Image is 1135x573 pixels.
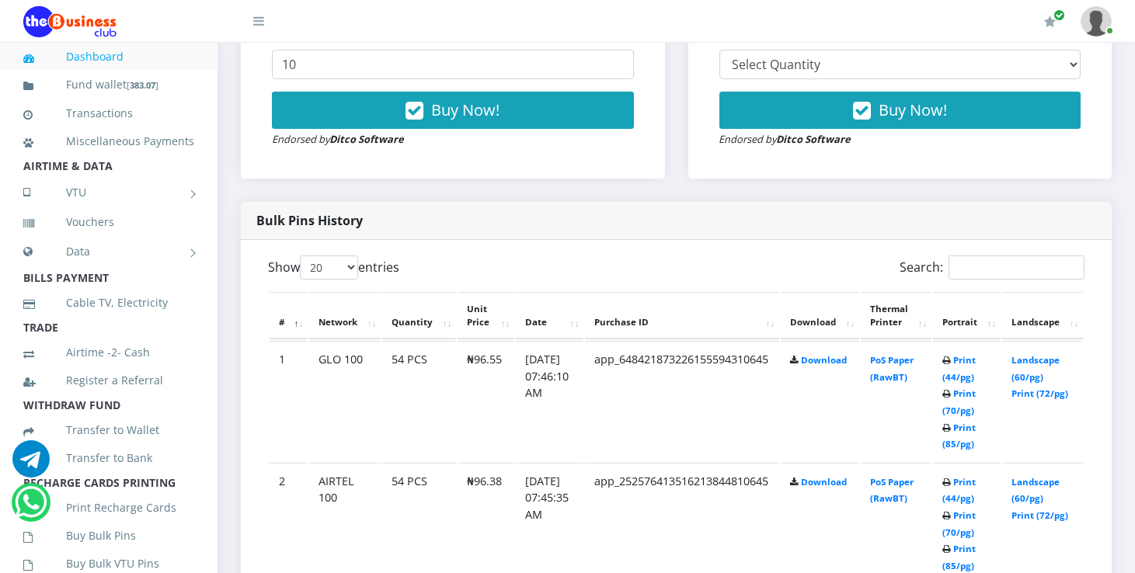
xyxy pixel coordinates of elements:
a: Register a Referral [23,363,194,398]
input: Enter Quantity [272,50,634,79]
strong: Ditco Software [329,132,404,146]
a: Print (44/pg) [942,354,976,383]
label: Show entries [268,255,399,280]
small: [ ] [127,79,158,91]
img: User [1081,6,1112,36]
a: PoS Paper (RawBT) [870,476,914,505]
b: 383.07 [130,79,155,91]
img: Logo [23,6,117,37]
a: Print (72/pg) [1011,387,1068,399]
button: Buy Now! [719,92,1081,129]
th: Portrait: activate to sort column ascending [933,292,1001,340]
a: PoS Paper (RawBT) [870,354,914,383]
a: Airtime -2- Cash [23,335,194,370]
small: Endorsed by [719,132,851,146]
a: Transfer to Wallet [23,412,194,448]
a: Transactions [23,95,194,131]
th: Date: activate to sort column ascending [516,292,583,340]
th: Network: activate to sort column ascending [309,292,381,340]
a: Print (70/pg) [942,387,976,416]
a: Print (85/pg) [942,422,976,450]
a: Data [23,232,194,271]
a: Landscape (60/pg) [1011,476,1060,505]
a: Cable TV, Electricity [23,285,194,321]
th: Purchase ID: activate to sort column ascending [585,292,779,340]
a: Download [801,354,847,366]
a: VTU [23,173,194,212]
label: Search: [900,255,1085,280]
span: Buy Now! [431,99,500,120]
a: Download [801,476,847,488]
a: Fund wallet[383.07] [23,67,194,103]
a: Landscape (60/pg) [1011,354,1060,383]
td: 1 [270,341,308,461]
th: Thermal Printer: activate to sort column ascending [861,292,931,340]
a: Print Recharge Cards [23,490,194,526]
i: Renew/Upgrade Subscription [1044,16,1056,28]
a: Transfer to Bank [23,440,194,476]
th: Quantity: activate to sort column ascending [382,292,456,340]
span: Buy Now! [879,99,947,120]
input: Search: [949,255,1085,280]
span: Renew/Upgrade Subscription [1053,9,1065,21]
small: Endorsed by [272,132,404,146]
strong: Ditco Software [777,132,851,146]
button: Buy Now! [272,92,634,129]
a: Print (85/pg) [942,543,976,571]
a: Print (72/pg) [1011,509,1068,521]
td: 54 PCS [382,341,456,461]
th: #: activate to sort column descending [270,292,308,340]
a: Buy Bulk Pins [23,518,194,554]
th: Landscape: activate to sort column ascending [1002,292,1083,340]
td: ₦96.55 [458,341,514,461]
a: Chat for support [12,452,50,477]
a: Chat for support [15,495,47,521]
a: Print (70/pg) [942,509,976,538]
strong: Bulk Pins History [256,212,363,229]
td: [DATE] 07:46:10 AM [516,341,583,461]
a: Vouchers [23,204,194,240]
select: Showentries [300,255,358,280]
th: Unit Price: activate to sort column ascending [458,292,514,340]
a: Print (44/pg) [942,476,976,505]
td: GLO 100 [309,341,381,461]
a: Dashboard [23,39,194,75]
th: Download: activate to sort column ascending [781,292,859,340]
td: app_648421873226155594310645 [585,341,779,461]
a: Miscellaneous Payments [23,123,194,159]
